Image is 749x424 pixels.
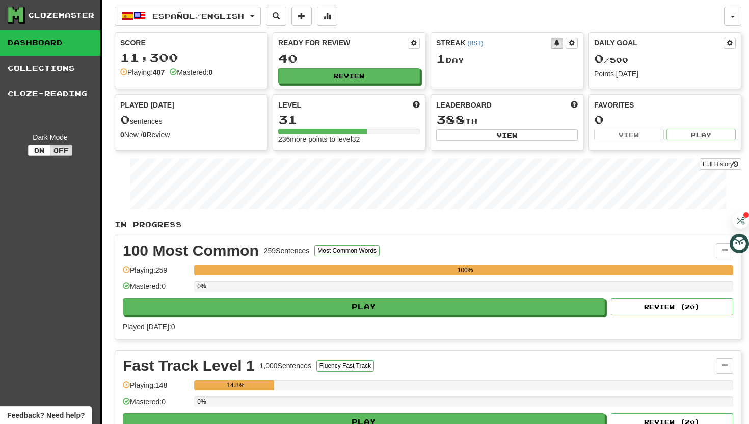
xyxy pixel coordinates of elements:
span: 1 [436,51,446,65]
div: Mastered: 0 [123,281,189,298]
span: Played [DATE]: 0 [123,323,175,331]
span: 388 [436,112,465,126]
div: 31 [278,113,420,126]
div: Day [436,52,578,65]
div: th [436,113,578,126]
div: Score [120,38,262,48]
span: Score more points to level up [413,100,420,110]
button: Review (20) [611,298,733,315]
div: Fast Track Level 1 [123,358,255,374]
button: Español/English [115,7,261,26]
div: New / Review [120,129,262,140]
button: Play [123,298,605,315]
button: Search sentences [266,7,286,26]
div: Dark Mode [8,132,93,142]
a: Full History [700,158,741,170]
span: 0 [594,51,604,65]
span: Level [278,100,301,110]
div: Ready for Review [278,38,408,48]
p: In Progress [115,220,741,230]
button: View [594,129,664,140]
strong: 0 [208,68,212,76]
span: Leaderboard [436,100,492,110]
div: Mastered: [170,67,212,77]
div: 0 [594,113,736,126]
div: Playing: [120,67,165,77]
div: 100% [197,265,733,275]
div: Daily Goal [594,38,724,49]
a: (BST) [467,40,483,47]
span: Español / English [152,12,244,20]
button: Play [666,129,736,140]
span: / 500 [594,56,628,64]
span: Open feedback widget [7,410,85,420]
div: Mastered: 0 [123,396,189,413]
span: Played [DATE] [120,100,174,110]
button: Most Common Words [314,245,380,256]
button: Add sentence to collection [291,7,312,26]
strong: 407 [153,68,165,76]
div: sentences [120,113,262,126]
div: 14.8% [197,380,274,390]
div: 236 more points to level 32 [278,134,420,144]
button: Review [278,68,420,84]
div: 100 Most Common [123,243,259,258]
div: Playing: 148 [123,380,189,397]
strong: 0 [143,130,147,139]
div: Points [DATE] [594,69,736,79]
button: On [28,145,50,156]
div: Playing: 259 [123,265,189,282]
div: 40 [278,52,420,65]
button: View [436,129,578,141]
div: 11,300 [120,51,262,64]
span: This week in points, UTC [571,100,578,110]
div: Favorites [594,100,736,110]
button: Off [50,145,72,156]
button: Fluency Fast Track [316,360,374,372]
div: 1,000 Sentences [260,361,311,371]
span: 0 [120,112,130,126]
strong: 0 [120,130,124,139]
div: Streak [436,38,551,48]
div: Clozemaster [28,10,94,20]
div: 259 Sentences [264,246,310,256]
button: More stats [317,7,337,26]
